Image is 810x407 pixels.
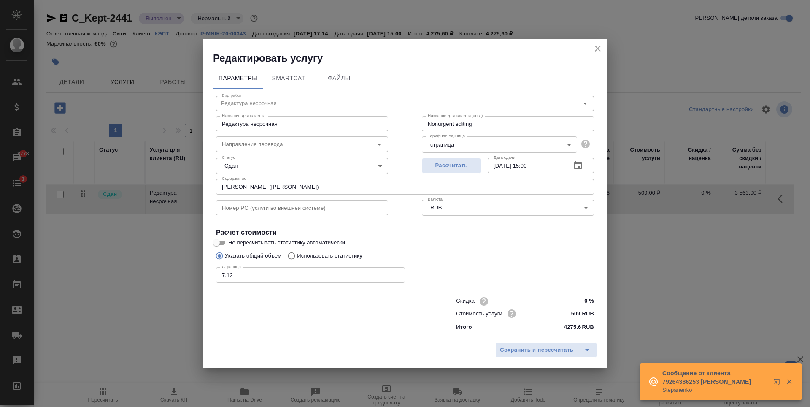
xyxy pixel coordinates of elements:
h4: Расчет стоимости [216,228,594,238]
p: Итого [456,323,472,331]
span: Рассчитать [427,161,476,171]
input: ✎ Введи что-нибудь [562,307,594,320]
p: RUB [582,323,594,331]
span: Параметры [218,73,258,84]
p: Использовать статистику [297,252,362,260]
p: Указать общий объем [225,252,281,260]
button: RUB [428,204,444,211]
p: Сообщение от клиента 79264386253 [PERSON_NAME] [662,369,768,386]
span: Файлы [319,73,359,84]
p: 4275.6 [564,323,581,331]
h2: Редактировать услугу [213,52,607,65]
div: RUB [422,200,594,216]
button: Open [373,138,385,150]
span: SmartCat [268,73,309,84]
button: Открыть в новой вкладке [768,373,788,393]
span: Не пересчитывать статистику автоматически [228,239,345,247]
p: Stepanenko [662,386,768,394]
p: Стоимость услуги [456,309,502,318]
button: Сохранить и пересчитать [495,342,578,358]
span: Сохранить и пересчитать [500,345,573,355]
button: Сдан [222,162,240,169]
div: страница [422,136,577,152]
button: страница [428,141,456,148]
p: Скидка [456,297,475,305]
button: Закрыть [780,378,798,385]
button: close [591,42,604,55]
div: Сдан [216,158,388,174]
input: ✎ Введи что-нибудь [562,295,594,307]
div: split button [495,342,597,358]
button: Рассчитать [422,158,481,174]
